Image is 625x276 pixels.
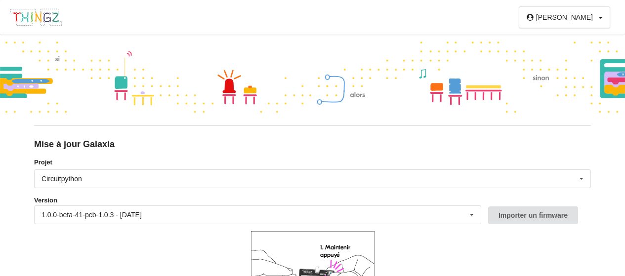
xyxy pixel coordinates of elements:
img: thingz_logo.png [9,8,63,27]
div: [PERSON_NAME] [536,14,593,21]
div: 1.0.0-beta-41-pcb-1.0.3 - [DATE] [42,211,142,218]
div: Circuitpython [42,175,82,182]
button: Importer un firmware [488,206,578,224]
label: Projet [34,158,591,167]
div: Mise à jour Galaxia [34,139,591,150]
label: Version [34,196,57,205]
